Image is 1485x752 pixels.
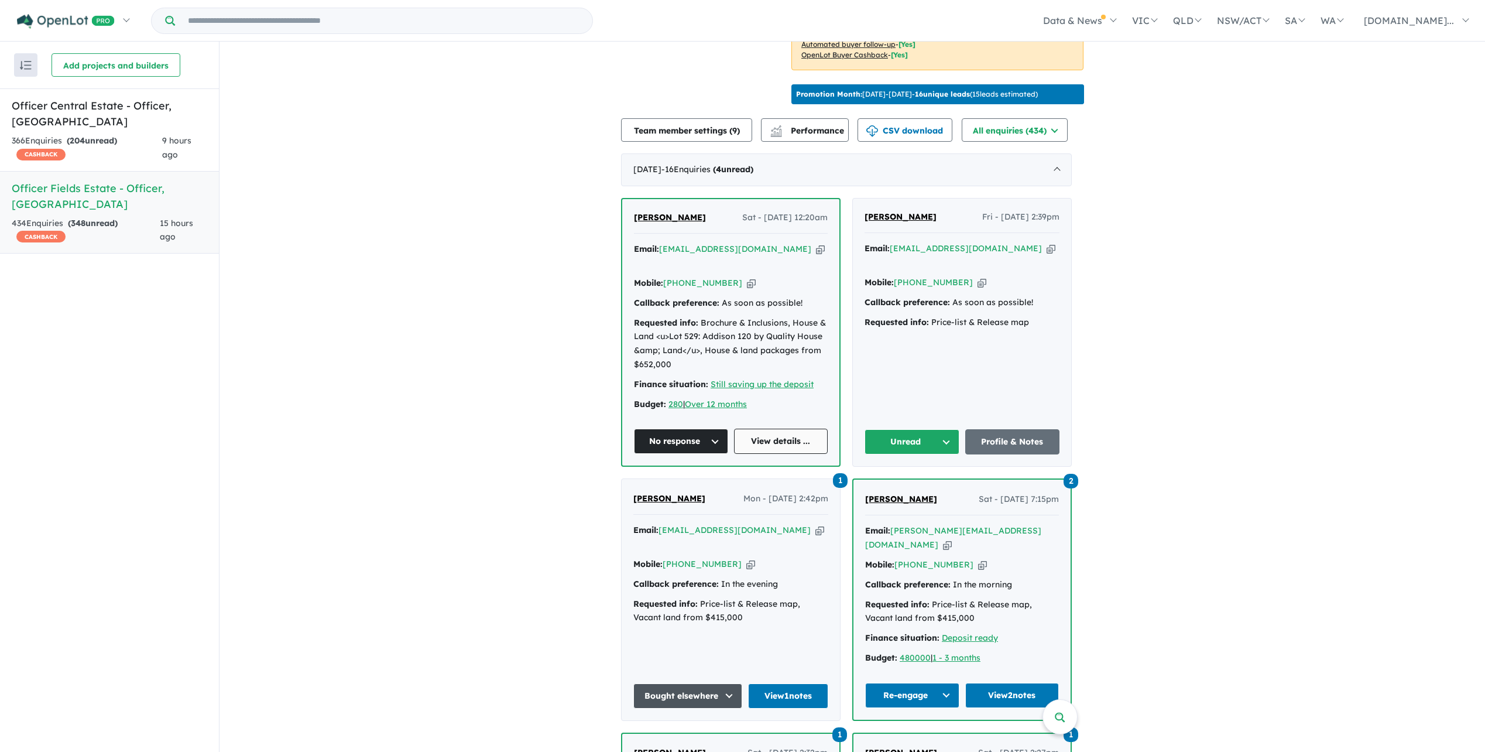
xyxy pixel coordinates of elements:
span: - 16 Enquir ies [661,164,753,175]
button: CSV download [858,118,952,142]
strong: Mobile: [633,559,663,569]
img: bar-chart.svg [770,129,782,136]
div: Price-list & Release map, Vacant land from $415,000 [865,598,1059,626]
button: Unread [865,429,959,454]
strong: ( unread) [68,218,118,228]
strong: Mobile: [865,559,894,570]
a: View1notes [748,683,828,709]
span: Sat - [DATE] 12:20am [742,211,828,225]
span: 9 [732,125,737,136]
div: 366 Enquir ies [12,134,162,162]
a: [PERSON_NAME] [634,211,706,225]
span: 1 [832,727,847,742]
strong: Mobile: [634,278,663,288]
button: Re-engage [865,683,959,708]
a: [PERSON_NAME] [633,492,705,506]
button: Performance [761,118,849,142]
button: Copy [747,277,756,289]
b: 16 unique leads [915,90,970,98]
strong: Requested info: [634,317,698,328]
strong: Requested info: [633,599,698,609]
div: Brochure & Inclusions, House & Land <u>Lot 529: Addison 120 by Quality House &amp; Land</u>, Hous... [634,316,828,372]
strong: Budget: [634,399,666,409]
span: Fri - [DATE] 2:39pm [982,210,1059,224]
strong: Requested info: [865,599,930,610]
a: Deposit ready [942,633,998,643]
span: [DOMAIN_NAME]... [1364,15,1454,26]
span: [Yes] [891,50,908,59]
button: Copy [978,559,987,571]
strong: Email: [633,525,659,535]
span: [Yes] [898,40,915,49]
div: As soon as possible! [634,296,828,310]
a: View2notes [965,683,1059,708]
span: 4 [716,164,721,175]
a: View details ... [734,429,828,454]
div: | [634,398,828,412]
span: Performance [772,125,844,136]
a: 1 [833,471,848,487]
strong: Requested info: [865,317,929,327]
div: Price-list & Release map, Vacant land from $415,000 [633,597,828,625]
img: Openlot PRO Logo White [17,14,115,29]
a: 2 [1064,472,1078,488]
a: 1 [832,726,847,742]
span: 1 [1064,727,1078,742]
a: 280 [668,399,683,409]
div: 434 Enquir ies [12,217,160,245]
span: 204 [70,135,85,146]
strong: Callback preference: [865,579,951,590]
img: download icon [866,125,878,137]
u: Still saving up the deposit [711,379,814,389]
a: Over 12 months [685,399,747,409]
button: Copy [815,524,824,536]
strong: Email: [865,525,890,536]
a: [PERSON_NAME] [865,493,937,507]
a: [PHONE_NUMBER] [894,277,973,288]
img: sort.svg [20,61,32,70]
h5: Officer Fields Estate - Officer , [GEOGRAPHIC_DATA] [12,180,207,212]
div: In the morning [865,578,1059,592]
span: 9 hours ago [162,135,191,160]
a: [PHONE_NUMBER] [663,559,742,569]
strong: Callback preference: [634,298,719,308]
strong: Callback preference: [633,579,719,589]
div: [DATE] [621,153,1072,186]
span: 15 hours ago [160,218,193,242]
strong: Email: [634,244,659,254]
p: [DATE] - [DATE] - ( 15 leads estimated) [796,89,1038,100]
button: Bought elsewhere [633,683,742,709]
div: Price-list & Release map [865,316,1059,330]
strong: Email: [865,243,890,254]
a: [EMAIL_ADDRESS][DOMAIN_NAME] [659,525,811,535]
a: [PERSON_NAME][EMAIL_ADDRESS][DOMAIN_NAME] [865,525,1041,550]
div: As soon as possible! [865,296,1059,310]
span: Sat - [DATE] 7:15pm [979,493,1059,507]
button: Copy [816,243,825,255]
div: In the evening [633,577,828,592]
a: 480000 [900,652,931,663]
strong: Finance situation: [865,633,939,643]
a: [PHONE_NUMBER] [663,278,742,288]
span: 348 [71,218,85,228]
button: No response [634,429,728,454]
span: [PERSON_NAME] [865,494,937,504]
a: [EMAIL_ADDRESS][DOMAIN_NAME] [659,244,811,254]
strong: ( unread) [67,135,117,146]
a: 1 - 3 months [932,652,980,663]
button: Copy [943,539,952,551]
b: Promotion Month: [796,90,862,98]
a: [EMAIL_ADDRESS][DOMAIN_NAME] [890,243,1042,254]
span: [PERSON_NAME] [865,211,937,222]
span: 1 [833,473,848,488]
strong: Budget: [865,652,897,663]
img: line-chart.svg [771,125,781,132]
span: Mon - [DATE] 2:42pm [743,492,828,506]
span: 2 [1064,474,1078,488]
button: Add projects and builders [52,53,180,77]
u: Automated buyer follow-up [801,40,896,49]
